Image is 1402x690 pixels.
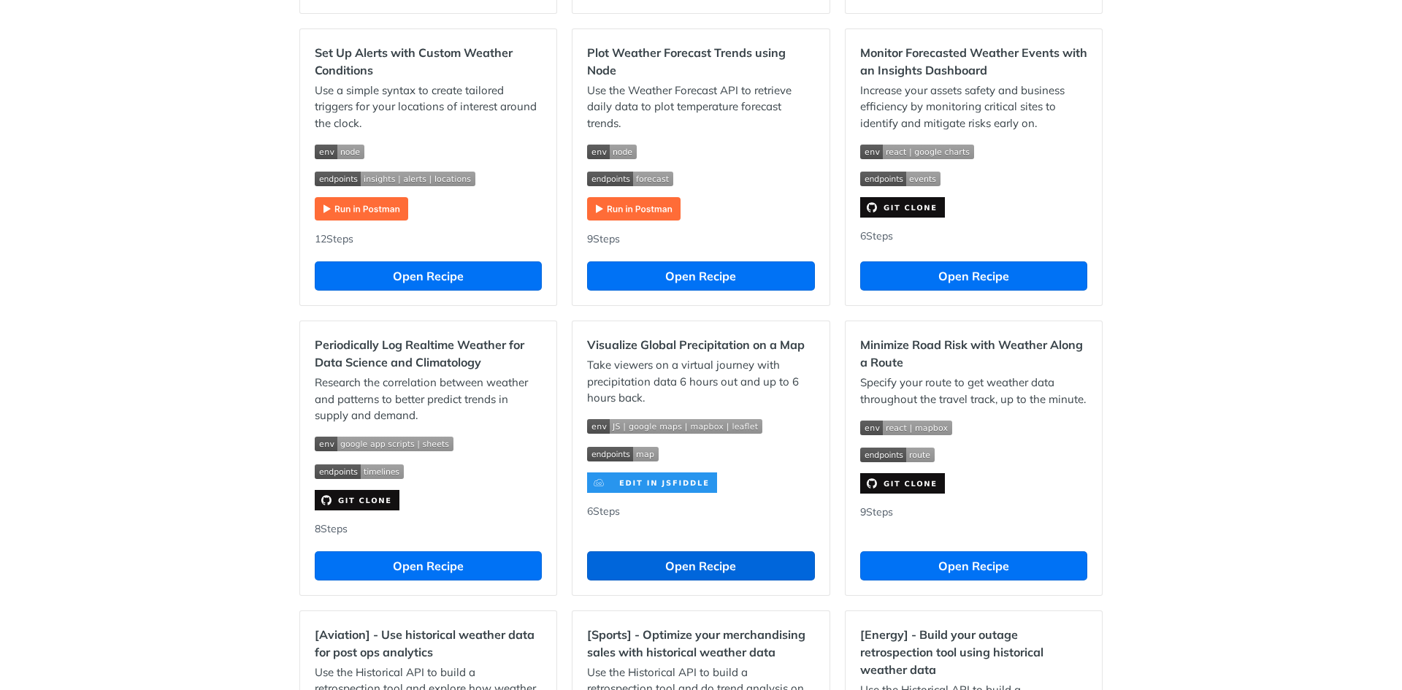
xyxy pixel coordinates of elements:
[587,475,717,488] a: Expand image
[587,447,659,461] img: endpoint
[587,419,762,434] img: env
[315,521,542,537] div: 8 Steps
[315,83,542,132] p: Use a simple syntax to create tailored triggers for your locations of interest around the clock.
[860,145,974,159] img: env
[587,197,681,221] img: Run in Postman
[587,445,814,461] span: Expand image
[315,142,542,159] span: Expand image
[587,472,717,493] img: clone
[587,142,814,159] span: Expand image
[860,375,1087,407] p: Specify your route to get weather data throughout the travel track, up to the minute.
[315,462,542,479] span: Expand image
[315,551,542,580] button: Open Recipe
[587,336,814,353] h2: Visualize Global Precipitation on a Map
[860,446,1087,463] span: Expand image
[315,375,542,424] p: Research the correlation between weather and patterns to better predict trends in supply and demand.
[860,336,1087,371] h2: Minimize Road Risk with Weather Along a Route
[860,626,1087,678] h2: [Energy] - Build your outage retrospection tool using historical weather data
[587,170,814,187] span: Expand image
[587,201,681,215] a: Expand image
[860,229,1087,247] div: 6 Steps
[860,199,945,213] a: Expand image
[860,421,952,435] img: env
[860,170,1087,187] span: Expand image
[860,142,1087,159] span: Expand image
[315,231,542,247] div: 12 Steps
[315,197,408,221] img: Run in Postman
[860,448,935,462] img: endpoint
[587,44,814,79] h2: Plot Weather Forecast Trends using Node
[860,475,945,489] a: Expand image
[860,505,1087,537] div: 9 Steps
[315,170,542,187] span: Expand image
[587,261,814,291] button: Open Recipe
[315,201,408,215] a: Expand image
[587,504,814,537] div: 6 Steps
[315,490,399,510] img: clone
[587,626,814,661] h2: [Sports] - Optimize your merchandising sales with historical weather data
[315,464,404,479] img: endpoint
[860,44,1087,79] h2: Monitor Forecasted Weather Events with an Insights Dashboard
[587,551,814,580] button: Open Recipe
[315,261,542,291] button: Open Recipe
[860,83,1087,132] p: Increase your assets safety and business efficiency by monitoring critical sites to identify and ...
[587,357,814,407] p: Take viewers on a virtual journey with precipitation data 6 hours out and up to 6 hours back.
[315,626,542,661] h2: [Aviation] - Use historical weather data for post ops analytics
[860,418,1087,435] span: Expand image
[860,261,1087,291] button: Open Recipe
[315,492,399,506] a: Expand image
[860,473,945,494] img: clone
[315,44,542,79] h2: Set Up Alerts with Custom Weather Conditions
[315,145,364,159] img: env
[587,145,637,159] img: env
[587,172,673,186] img: endpoint
[587,231,814,247] div: 9 Steps
[315,435,542,452] span: Expand image
[860,197,945,218] img: clone
[587,418,814,434] span: Expand image
[315,336,542,371] h2: Periodically Log Realtime Weather for Data Science and Climatology
[587,83,814,132] p: Use the Weather Forecast API to retrieve daily data to plot temperature forecast trends.
[860,551,1087,580] button: Open Recipe
[315,172,475,186] img: endpoint
[315,437,453,451] img: env
[860,172,941,186] img: endpoint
